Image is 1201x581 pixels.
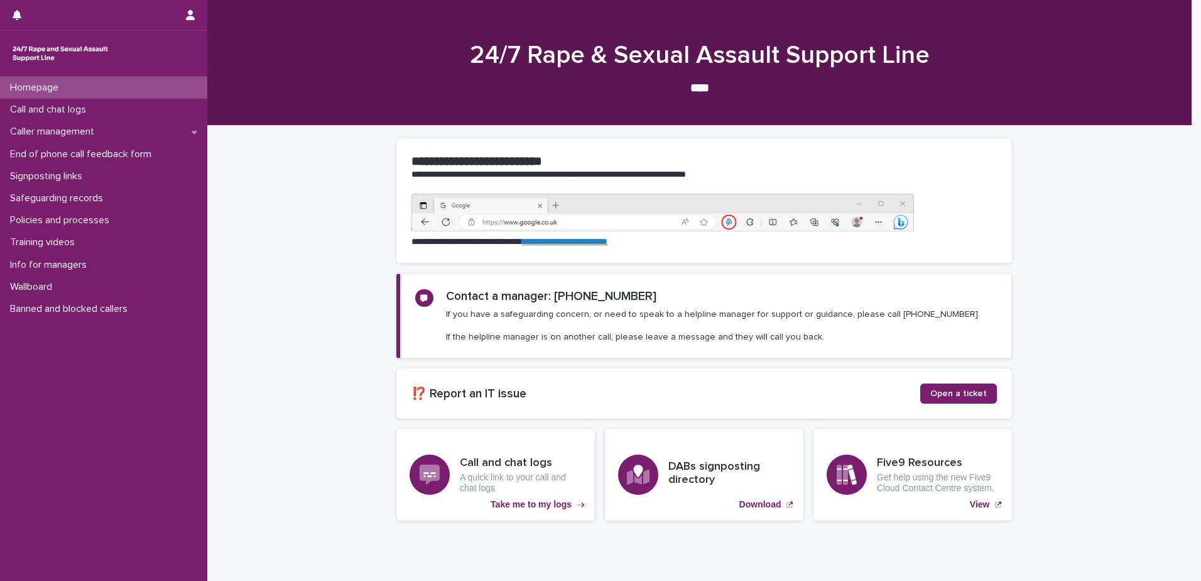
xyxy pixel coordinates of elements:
[668,460,790,487] h3: DABs signposting directory
[491,499,572,510] p: Take me to my logs
[5,214,119,226] p: Policies and processes
[605,429,803,521] a: Download
[739,499,781,510] p: Download
[5,104,96,116] p: Call and chat logs
[813,429,1012,521] a: View
[877,456,999,470] h3: Five9 Resources
[920,384,997,404] a: Open a ticket
[5,192,113,204] p: Safeguarding records
[10,41,111,66] img: rhQMoQhaT3yELyF149Cw
[5,281,62,293] p: Wallboard
[930,389,987,398] span: Open a ticket
[5,82,68,94] p: Homepage
[5,148,161,160] p: End of phone call feedback form
[392,40,1008,70] h1: 24/7 Rape & Sexual Assault Support Line
[970,499,990,510] p: View
[460,456,582,470] h3: Call and chat logs
[5,303,138,315] p: Banned and blocked callers
[411,194,914,231] img: https%3A%2F%2Fcdn.document360.io%2F0deca9d6-0dac-4e56-9e8f-8d9979bfce0e%2FImages%2FDocumentation%...
[5,170,92,182] p: Signposting links
[877,472,999,494] p: Get help using the new Five9 Cloud Contact Centre system.
[446,309,980,343] p: If you have a safeguarding concern, or need to speak to a helpline manager for support or guidanc...
[396,429,595,521] a: Take me to my logs
[5,236,85,248] p: Training videos
[5,126,104,138] p: Caller management
[446,289,656,304] h2: Contact a manager: [PHONE_NUMBER]
[5,259,97,271] p: Info for managers
[460,472,582,494] p: A quick link to your call and chat logs
[411,387,920,401] h2: ⁉️ Report an IT issue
